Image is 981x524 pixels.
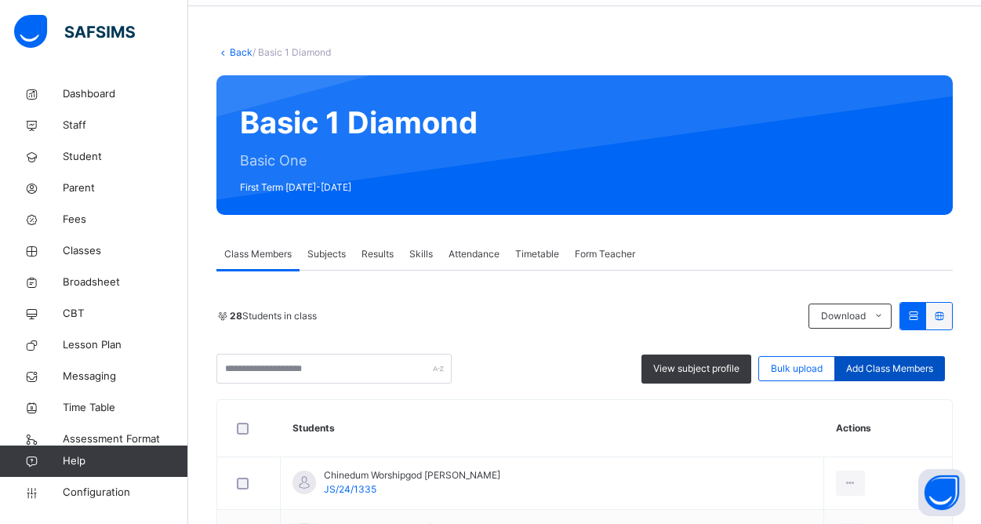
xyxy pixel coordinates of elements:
[515,247,559,261] span: Timetable
[63,337,188,353] span: Lesson Plan
[63,306,188,322] span: CBT
[821,309,866,323] span: Download
[240,180,478,195] span: First Term [DATE]-[DATE]
[307,247,346,261] span: Subjects
[281,400,824,457] th: Students
[324,483,376,495] span: JS/24/1335
[362,247,394,261] span: Results
[409,247,433,261] span: Skills
[230,310,242,322] b: 28
[63,149,188,165] span: Student
[63,369,188,384] span: Messaging
[224,247,292,261] span: Class Members
[63,180,188,196] span: Parent
[253,46,331,58] span: / Basic 1 Diamond
[63,431,188,447] span: Assessment Format
[63,485,187,500] span: Configuration
[230,46,253,58] a: Back
[846,362,933,376] span: Add Class Members
[63,118,188,133] span: Staff
[653,362,739,376] span: View subject profile
[918,469,965,516] button: Open asap
[324,468,500,482] span: Chinedum Worshipgod [PERSON_NAME]
[63,275,188,290] span: Broadsheet
[63,243,188,259] span: Classes
[575,247,635,261] span: Form Teacher
[449,247,500,261] span: Attendance
[63,400,188,416] span: Time Table
[824,400,952,457] th: Actions
[63,212,188,227] span: Fees
[14,15,135,48] img: safsims
[771,362,823,376] span: Bulk upload
[63,86,188,102] span: Dashboard
[63,453,187,469] span: Help
[230,309,317,323] span: Students in class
